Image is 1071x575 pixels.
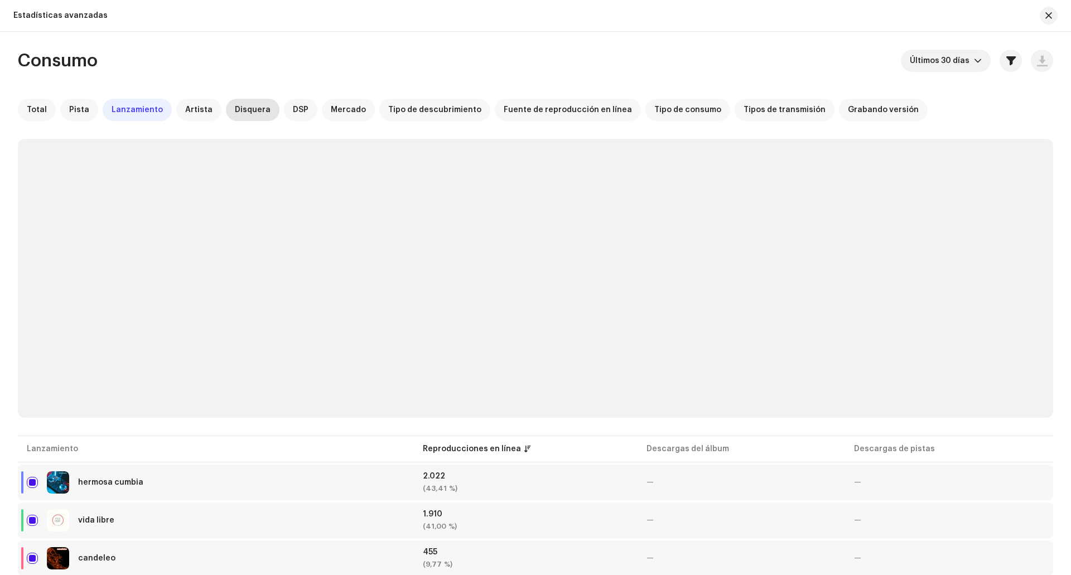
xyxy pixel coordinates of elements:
div: — [647,516,837,524]
div: (41,00 %) [423,523,629,530]
div: — [854,516,1044,524]
div: — [854,479,1044,486]
span: Últimos 30 días [910,50,974,72]
span: Tipos de transmisión [744,105,826,114]
span: Disquera [235,105,271,114]
span: Tipo de consumo [654,105,721,114]
div: 1.910 [423,510,629,518]
div: 2.022 [423,472,629,480]
span: Artista [185,105,213,114]
span: Tipo de descubrimiento [388,105,481,114]
span: DSP [293,105,308,114]
div: (9,77 %) [423,560,629,568]
span: Mercado [331,105,366,114]
div: — [647,479,837,486]
span: Grabando versión [848,105,919,114]
div: — [647,554,837,562]
div: 455 [423,548,629,556]
span: Fuente de reproducción en línea [504,105,632,114]
div: (43,41 %) [423,485,629,492]
div: — [854,554,1044,562]
div: dropdown trigger [974,50,982,72]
